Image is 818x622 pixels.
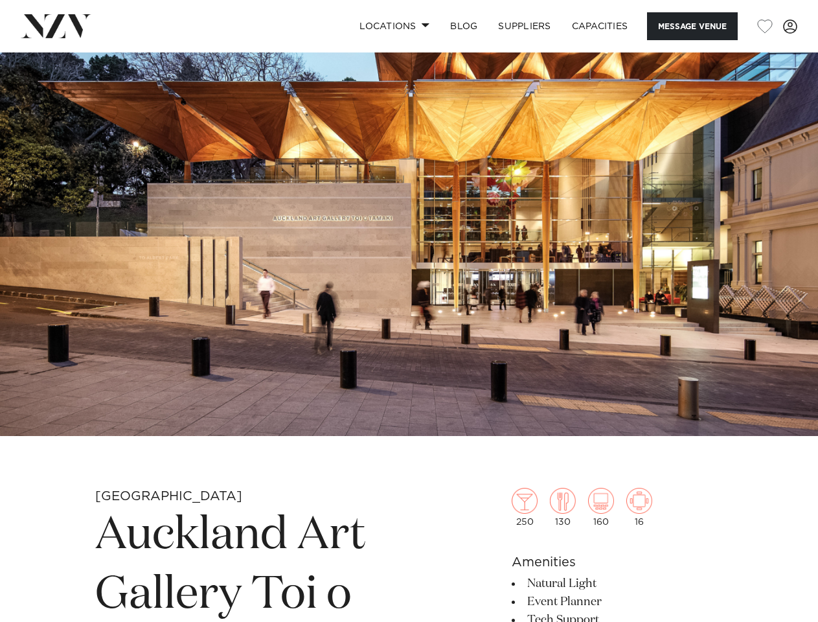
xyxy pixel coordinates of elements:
li: Natural Light [512,575,723,593]
h6: Amenities [512,553,723,572]
div: 250 [512,488,538,527]
a: Capacities [562,12,639,40]
img: nzv-logo.png [21,14,91,38]
img: dining.png [550,488,576,514]
div: 16 [626,488,652,527]
small: [GEOGRAPHIC_DATA] [95,490,242,503]
a: Locations [349,12,440,40]
button: Message Venue [647,12,738,40]
a: SUPPLIERS [488,12,561,40]
li: Event Planner [512,593,723,611]
a: BLOG [440,12,488,40]
img: theatre.png [588,488,614,514]
img: meeting.png [626,488,652,514]
img: cocktail.png [512,488,538,514]
div: 160 [588,488,614,527]
div: 130 [550,488,576,527]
